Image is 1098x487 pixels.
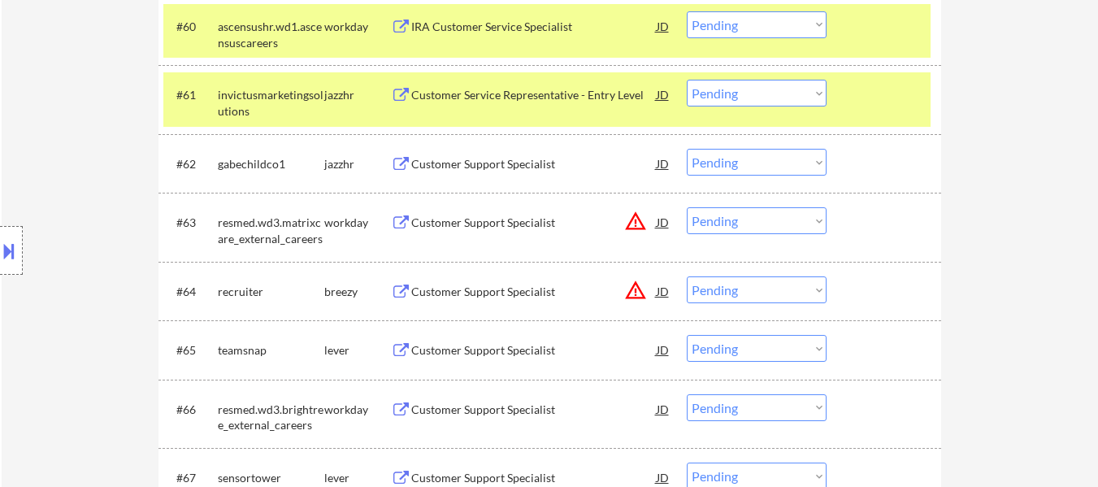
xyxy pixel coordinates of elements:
div: sensortower [218,470,324,486]
div: JD [655,394,671,424]
button: warning_amber [624,279,647,302]
div: JD [655,11,671,41]
div: #60 [176,19,205,35]
div: invictusmarketingsolutions [218,87,324,119]
div: Customer Support Specialist [411,342,657,359]
div: Customer Support Specialist [411,215,657,231]
div: resmed.wd3.brightree_external_careers [218,402,324,433]
div: Customer Support Specialist [411,284,657,300]
div: JD [655,149,671,178]
div: JD [655,335,671,364]
div: lever [324,342,391,359]
div: #61 [176,87,205,103]
div: IRA Customer Service Specialist [411,19,657,35]
div: Customer Support Specialist [411,402,657,418]
div: JD [655,80,671,109]
div: #66 [176,402,205,418]
div: workday [324,215,391,231]
div: Customer Service Representative - Entry Level [411,87,657,103]
div: workday [324,402,391,418]
div: lever [324,470,391,486]
div: #67 [176,470,205,486]
div: Customer Support Specialist [411,156,657,172]
div: workday [324,19,391,35]
button: warning_amber [624,210,647,233]
div: JD [655,276,671,306]
div: ascensushr.wd1.ascensuscareers [218,19,324,50]
div: jazzhr [324,156,391,172]
div: jazzhr [324,87,391,103]
div: JD [655,207,671,237]
div: Customer Support Specialist [411,470,657,486]
div: breezy [324,284,391,300]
